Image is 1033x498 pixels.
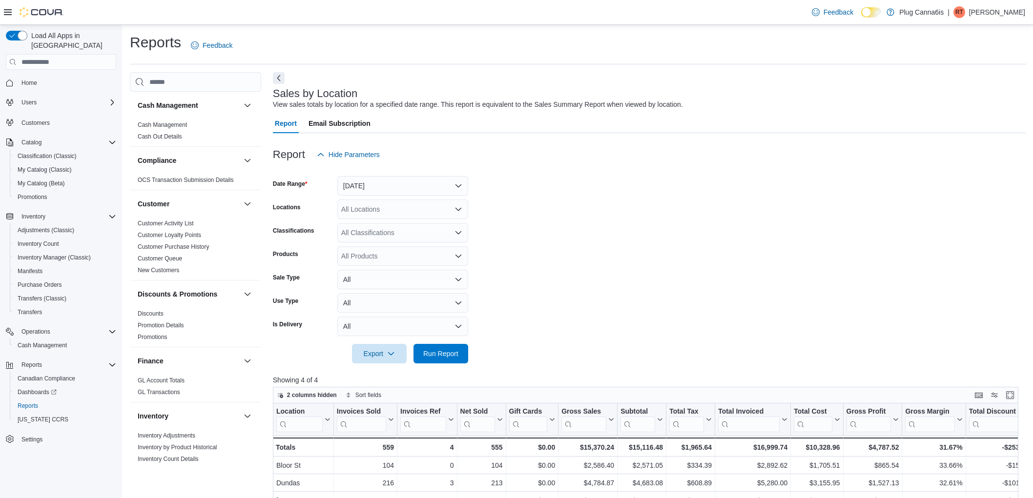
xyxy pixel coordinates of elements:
[138,432,195,439] span: Inventory Adjustments
[138,255,182,262] a: Customer Queue
[14,238,63,250] a: Inventory Count
[905,459,962,471] div: 33.66%
[14,306,46,318] a: Transfers
[242,100,253,111] button: Cash Management
[18,179,65,187] span: My Catalog (Beta)
[846,441,899,453] div: $4,787.52
[14,252,95,263] a: Inventory Manager (Classic)
[969,6,1025,18] p: [PERSON_NAME]
[14,150,81,162] a: Classification (Classic)
[242,198,253,210] button: Customer
[561,407,606,432] div: Gross Sales
[10,278,120,292] button: Purchase Orders
[18,359,46,371] button: Reports
[273,375,1026,385] p: Showing 4 of 4
[138,267,179,274] a: New Customers
[18,254,91,261] span: Inventory Manager (Classic)
[14,224,78,236] a: Adjustments (Classic)
[14,265,46,277] a: Manifests
[669,407,712,432] button: Total Tax
[273,88,358,100] h3: Sales by Location
[10,339,120,352] button: Cash Management
[400,407,454,432] button: Invoices Ref
[309,114,371,133] span: Email Subscription
[18,77,41,89] a: Home
[905,407,954,432] div: Gross Margin
[669,441,712,453] div: $1,965.64
[620,407,655,417] div: Subtotal
[400,407,446,432] div: Invoices Ref
[846,459,899,471] div: $865.54
[18,240,59,248] span: Inventory Count
[2,210,120,223] button: Inventory
[509,407,547,417] div: Gift Cards
[18,152,77,160] span: Classification (Classic)
[273,389,341,401] button: 2 columns hidden
[899,6,944,18] p: Plug Canna6is
[2,432,120,446] button: Settings
[275,114,297,133] span: Report
[10,292,120,305] button: Transfers (Classic)
[10,305,120,319] button: Transfers
[27,31,116,50] span: Load All Apps in [GEOGRAPHIC_DATA]
[21,139,41,146] span: Catalog
[273,274,300,281] label: Sale Type
[2,358,120,372] button: Reports
[969,477,1029,489] div: -$101.79
[273,297,298,305] label: Use Type
[18,267,42,275] span: Manifests
[273,100,683,110] div: View sales totals by location for a specified date range. This report is equivalent to the Sales ...
[18,416,68,423] span: [US_STATE] CCRS
[669,459,712,471] div: $334.39
[10,149,120,163] button: Classification (Classic)
[273,250,298,258] label: Products
[10,385,120,399] a: Dashboards
[620,407,655,432] div: Subtotal
[18,433,116,445] span: Settings
[973,389,985,401] button: Keyboard shortcuts
[337,407,386,432] div: Invoices Sold
[561,407,606,417] div: Gross Sales
[138,388,180,396] span: GL Transactions
[21,361,42,369] span: Reports
[10,251,120,264] button: Inventory Manager (Classic)
[10,223,120,237] button: Adjustments (Classic)
[14,414,116,425] span: Washington CCRS
[14,238,116,250] span: Inventory Count
[138,310,164,318] span: Discounts
[21,119,50,127] span: Customers
[138,177,234,183] a: OCS Transaction Submission Details
[18,308,42,316] span: Transfers
[355,391,381,399] span: Sort fields
[400,407,446,417] div: Invoices Ref
[14,191,116,203] span: Promotions
[138,389,180,396] a: GL Transactions
[138,133,182,140] span: Cash Out Details
[138,156,240,165] button: Compliance
[273,227,314,235] label: Classifications
[423,349,458,359] span: Run Report
[718,407,780,432] div: Total Invoiced
[400,459,454,471] div: 0
[561,407,614,432] button: Gross Sales
[14,293,116,304] span: Transfers (Classic)
[794,477,840,489] div: $3,155.95
[989,389,1000,401] button: Display options
[718,477,787,489] div: $5,280.00
[138,377,185,384] a: GL Account Totals
[276,407,331,432] button: Location
[561,477,614,489] div: $4,784.87
[313,145,384,164] button: Hide Parameters
[138,231,201,239] span: Customer Loyalty Points
[905,407,962,432] button: Gross Margin
[337,477,394,489] div: 216
[276,407,323,432] div: Location
[14,293,70,304] a: Transfers (Classic)
[794,441,840,453] div: $10,328.96
[460,441,502,453] div: 555
[669,477,712,489] div: $608.89
[509,441,555,453] div: $0.00
[824,7,853,17] span: Feedback
[969,407,1021,417] div: Total Discount
[138,456,199,462] a: Inventory Count Details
